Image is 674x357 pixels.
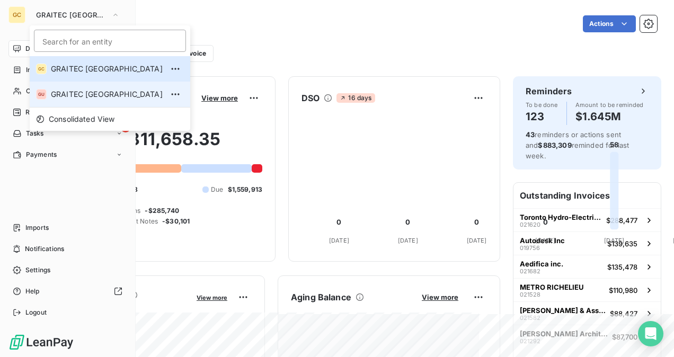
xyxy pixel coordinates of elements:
button: Actions [583,15,636,32]
span: Amount to be reminded [575,102,644,108]
span: Help [25,287,40,296]
div: GU [36,89,47,100]
img: Logo LeanPay [8,334,74,351]
h2: $3,811,658.35 [60,129,262,160]
span: 021528 [520,291,540,298]
span: 16 days [336,93,375,103]
input: placeholder [34,30,186,52]
span: 021682 [520,268,540,274]
span: Aedifica inc. [520,260,563,268]
span: $1,559,913 [228,185,263,194]
span: Reminders [25,108,58,117]
button: Aedifica inc.021682$135,478 [513,255,661,278]
button: View more [419,292,462,302]
span: Invoices [26,65,51,75]
span: GRAITEC [GEOGRAPHIC_DATA] [51,89,163,100]
span: METRO RICHELIEU [520,283,584,291]
span: To be done [526,102,558,108]
button: METRO RICHELIEU021528$110,980 [513,278,661,301]
span: $110,980 [609,286,637,294]
div: GC [36,64,47,74]
button: View more [193,292,230,302]
span: [PERSON_NAME] & Associates Ltd [520,306,606,315]
h6: Aging Balance [291,291,351,304]
span: Notifications [25,244,64,254]
h6: DSO [301,92,320,104]
span: Payments [26,150,57,159]
h6: Reminders [526,85,572,97]
span: GRAITEC [GEOGRAPHIC_DATA] [36,11,107,19]
span: Consolidated View [49,114,115,124]
tspan: [DATE] [467,237,487,244]
tspan: [DATE] [398,237,418,244]
span: -$285,740 [145,206,179,216]
span: -$30,101 [162,217,190,226]
tspan: [DATE] [329,237,349,244]
tspan: [DATE] [604,237,624,244]
span: $135,478 [607,263,637,271]
span: Settings [25,265,50,275]
span: View more [197,294,227,301]
button: View more [198,93,241,103]
span: GRAITEC [GEOGRAPHIC_DATA] [51,64,163,74]
button: [PERSON_NAME] & Associates Ltd021582$88,427 [513,301,661,325]
a: Help [8,283,127,300]
span: View more [201,94,238,102]
span: Tasks [26,129,44,138]
div: GC [8,6,25,23]
tspan: [DATE] [535,237,555,244]
span: View more [422,293,458,301]
span: $88,427 [610,309,637,318]
span: Dashboard [25,44,59,53]
span: Imports [25,223,49,233]
span: Clients [26,86,47,96]
span: Due [211,185,223,194]
div: Open Intercom Messenger [638,321,663,346]
span: Logout [25,308,47,317]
